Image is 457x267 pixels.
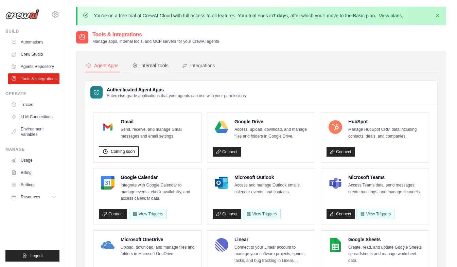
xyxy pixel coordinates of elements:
[234,126,310,140] p: Access, upload, download, and manage files and folders in Google Drive.
[234,244,310,264] p: Connect to your Linear account to manage your software projects, sprints, tasks, and bug tracking...
[8,192,59,202] button: Resources
[101,176,115,190] img: Google Calendar Logo
[181,59,216,72] button: Integrations
[379,13,402,18] a: View plans
[215,176,228,190] img: Microsoft Outlook Logo
[132,62,169,69] div: Internal Tools
[99,209,127,219] a: Connect
[85,59,120,72] button: Agent Apps
[348,244,423,264] p: Create, read, and update Google Sheets spreadsheets and manage worksheet data.
[101,120,115,134] img: Gmail Logo
[121,174,196,181] h4: Google Calendar
[213,147,241,157] a: Connect
[8,179,59,190] a: Settings
[182,62,215,69] div: Integrations
[348,126,423,140] p: Manage HubSpot CRM data including contacts, deals, and companies.
[234,118,310,125] h4: Google Drive
[8,124,59,140] a: Environment Variables
[5,29,59,34] div: Build
[8,49,59,60] a: Crew Studio
[107,93,246,99] p: Enterprise-grade applications that your agents can use with your permissions
[8,167,59,178] a: Billing
[273,13,288,18] strong: 7 days
[129,209,167,219] button: View Triggers
[94,12,403,19] p: You're on a free trial of CrewAI Cloud with full access to all features. Your trial ends in , aft...
[30,253,43,259] span: Logout
[327,209,355,219] a: Connect
[5,91,59,96] div: Operate
[329,176,342,190] img: Microsoft Teams Logo
[348,182,423,195] p: Access Teams data, send messages, create meetings, and manage channels.
[86,62,119,69] div: Agent Apps
[213,209,241,219] a: Connect
[5,250,59,262] button: Logout
[348,118,423,125] h4: HubSpot
[121,182,196,202] p: Integrate with Google Calendar to manage events, check availability, and access calendar data.
[215,120,228,134] img: Google Drive Logo
[329,238,342,252] img: Google Sheets Logo
[348,174,423,181] h4: Microsoft Teams
[121,126,196,140] p: Send, receive, and manage Gmail messages and email settings.
[101,238,115,252] img: Microsoft OneDrive Logo
[234,182,310,195] p: Access and manage Outlook emails, calendar events, and contacts.
[107,86,246,93] h3: Authenticated Agent Apps
[21,194,40,200] span: Resources
[329,120,342,134] img: HubSpot Logo
[92,31,219,39] h2: Tools & Integrations
[8,99,59,110] a: Traces
[356,209,394,219] : View Triggers
[5,9,39,19] img: Logo
[121,236,196,243] h4: Microsoft OneDrive
[8,155,59,166] a: Usage
[234,174,310,181] h4: Microsoft Outlook
[8,73,59,84] a: Tools & Integrations
[92,39,219,44] p: Manage apps, internal tools, and MCP servers for your CrewAI agents
[111,149,135,154] span: Coming soon
[131,59,170,72] button: Internal Tools
[8,61,59,72] a: Agents Repository
[327,147,355,157] a: Connect
[348,236,423,243] h4: Google Sheets
[8,37,59,48] a: Automations
[121,118,196,125] h4: Gmail
[243,209,281,219] : View Triggers
[234,236,310,243] h4: Linear
[121,244,196,257] p: Upload, download, and manage files and folders in Microsoft OneDrive.
[8,111,59,122] a: LLM Connections
[5,147,59,152] div: Manage
[215,238,228,252] img: Linear Logo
